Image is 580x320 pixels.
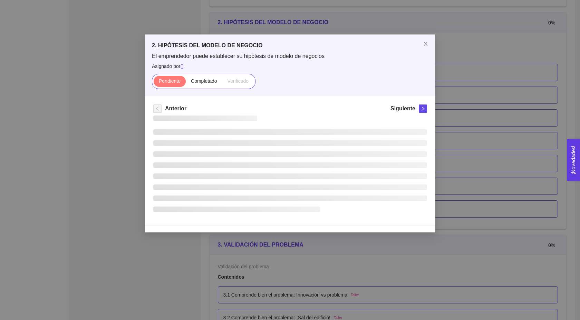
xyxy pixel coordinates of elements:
button: Open Feedback Widget [567,139,580,181]
span: El emprendedor puede establecer su hipótesis de modelo de negocios [152,52,428,60]
span: Pendiente [158,78,180,84]
button: right [419,104,427,113]
h5: Anterior [165,104,186,113]
h5: 2. HIPÓTESIS DEL MODELO DE NEGOCIO [152,41,428,50]
span: Completado [191,78,217,84]
span: Verificado [227,78,248,84]
button: Close [416,34,435,54]
span: Asignado por [152,62,428,70]
h5: Siguiente [390,104,415,113]
span: close [423,41,428,47]
span: ( ) [180,63,183,69]
span: right [419,106,427,111]
button: left [153,104,162,113]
